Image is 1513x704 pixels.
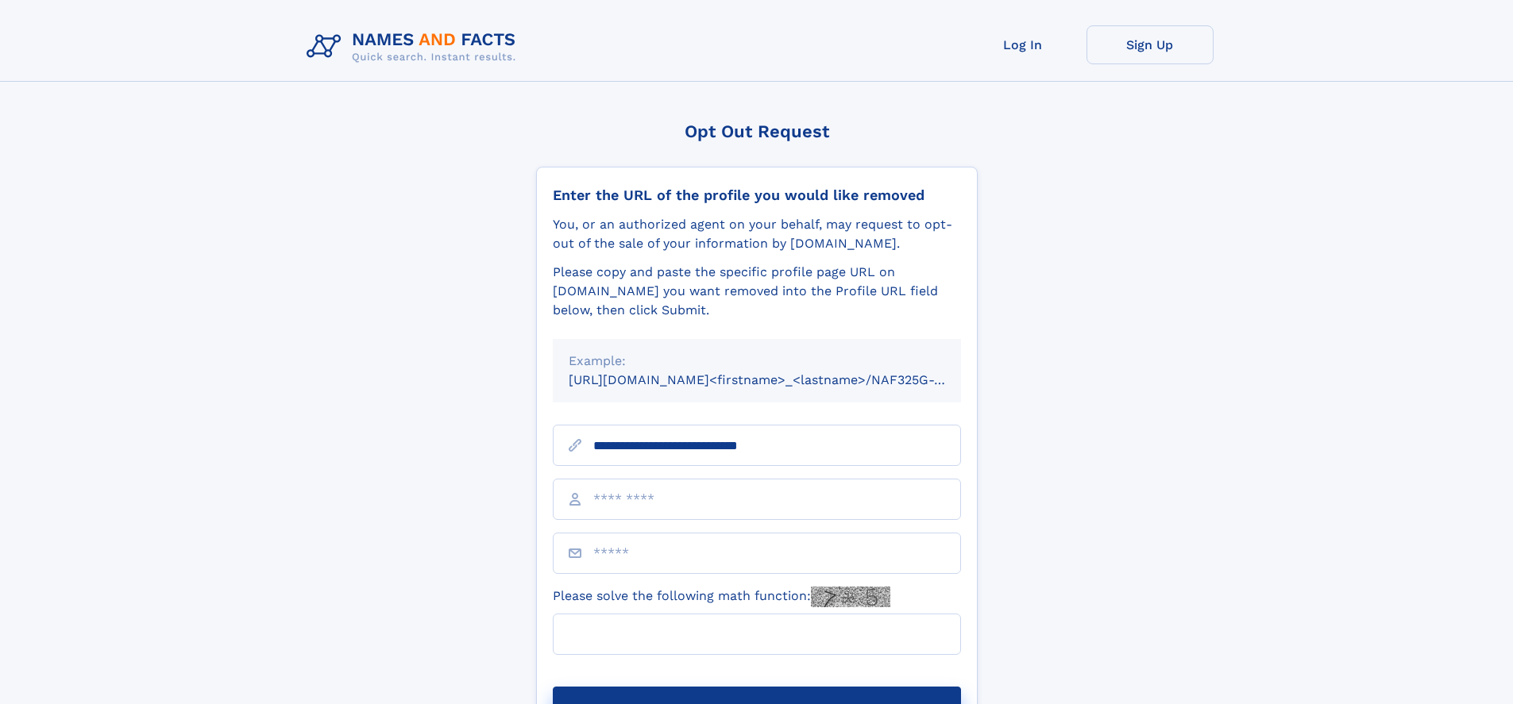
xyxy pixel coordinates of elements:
img: Logo Names and Facts [300,25,529,68]
div: Please copy and paste the specific profile page URL on [DOMAIN_NAME] you want removed into the Pr... [553,263,961,320]
a: Sign Up [1087,25,1214,64]
div: Opt Out Request [536,121,978,141]
div: Example: [569,352,945,371]
a: Log In [959,25,1087,64]
small: [URL][DOMAIN_NAME]<firstname>_<lastname>/NAF325G-xxxxxxxx [569,372,991,387]
div: Enter the URL of the profile you would like removed [553,187,961,204]
label: Please solve the following math function: [553,587,890,607]
div: You, or an authorized agent on your behalf, may request to opt-out of the sale of your informatio... [553,215,961,253]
